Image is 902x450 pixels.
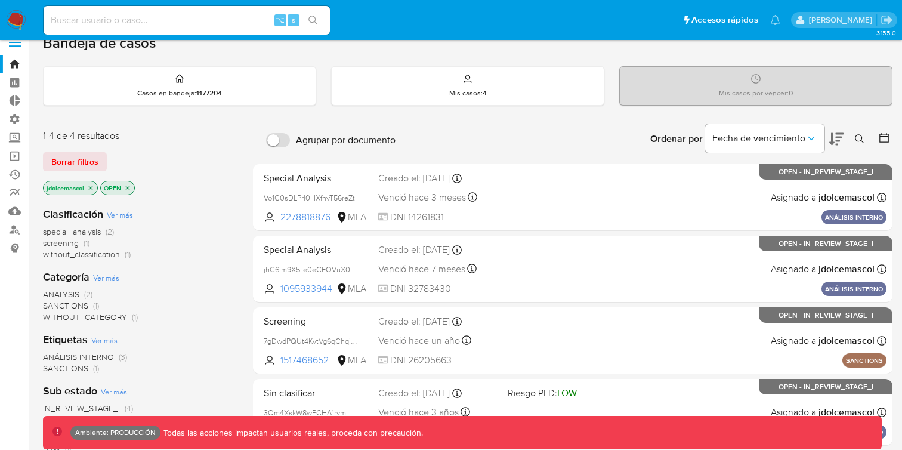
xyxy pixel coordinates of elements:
span: s [292,14,295,26]
p: Todas las acciones impactan usuarios reales, proceda con precaución. [160,427,423,439]
a: Salir [881,14,893,26]
input: Buscar usuario o caso... [44,13,330,28]
a: Notificaciones [770,15,780,25]
p: joaquin.dolcemascolo@mercadolibre.com [809,14,876,26]
span: 3.155.0 [876,28,896,38]
p: Ambiente: PRODUCCIÓN [75,430,156,435]
span: ⌥ [276,14,285,26]
span: Accesos rápidos [691,14,758,26]
button: search-icon [301,12,325,29]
